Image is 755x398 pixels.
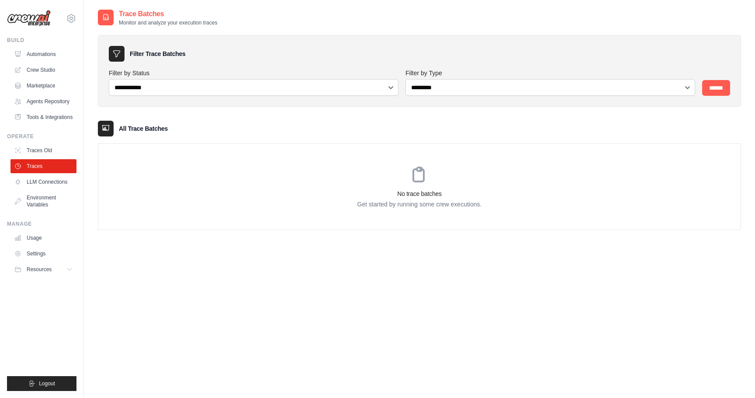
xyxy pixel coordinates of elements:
[10,159,76,173] a: Traces
[10,175,76,189] a: LLM Connections
[39,380,55,387] span: Logout
[10,247,76,261] a: Settings
[10,94,76,108] a: Agents Repository
[98,200,741,209] p: Get started by running some crew executions.
[10,47,76,61] a: Automations
[7,220,76,227] div: Manage
[7,133,76,140] div: Operate
[10,191,76,212] a: Environment Variables
[7,376,76,391] button: Logout
[7,10,51,27] img: Logo
[405,69,695,77] label: Filter by Type
[10,231,76,245] a: Usage
[130,49,185,58] h3: Filter Trace Batches
[119,9,217,19] h2: Trace Batches
[119,19,217,26] p: Monitor and analyze your execution traces
[10,262,76,276] button: Resources
[119,124,168,133] h3: All Trace Batches
[10,79,76,93] a: Marketplace
[109,69,398,77] label: Filter by Status
[98,189,741,198] h3: No trace batches
[10,63,76,77] a: Crew Studio
[10,143,76,157] a: Traces Old
[27,266,52,273] span: Resources
[10,110,76,124] a: Tools & Integrations
[7,37,76,44] div: Build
